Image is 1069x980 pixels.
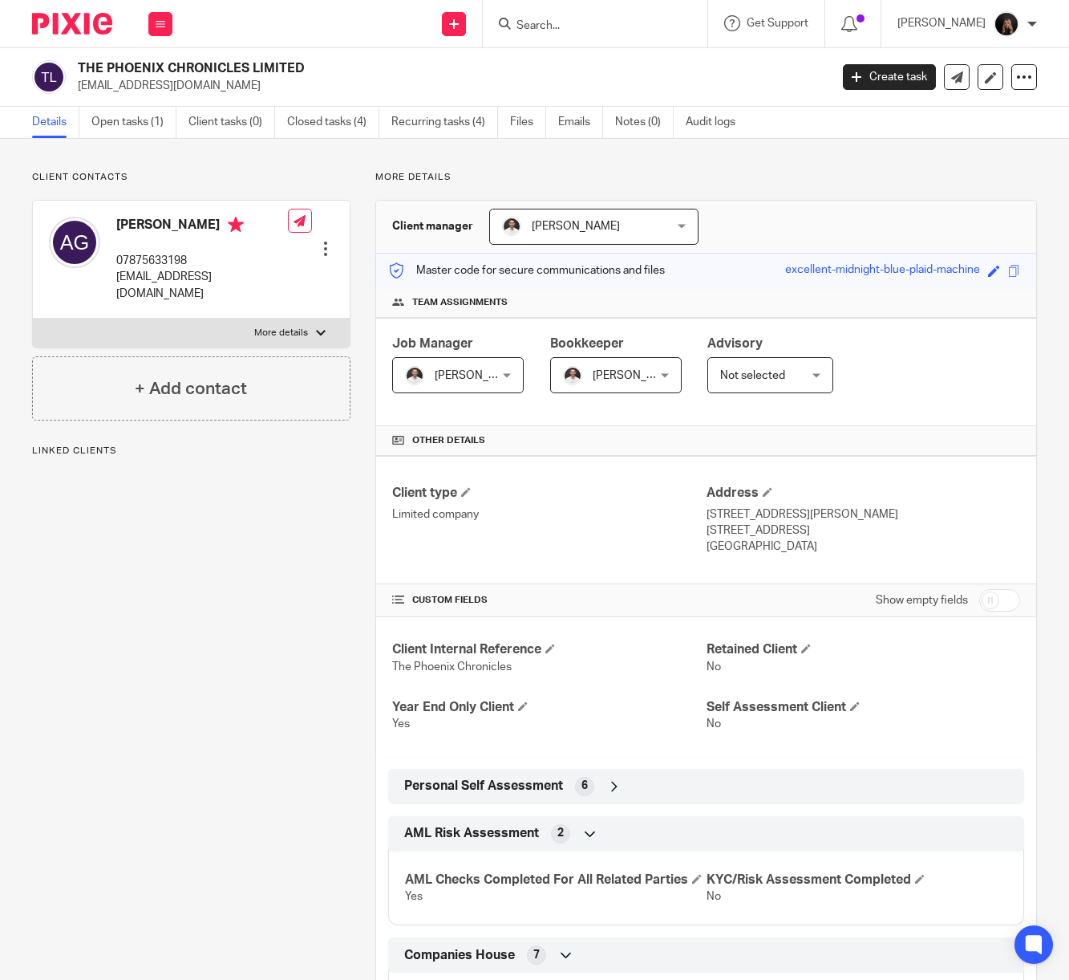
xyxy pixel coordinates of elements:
span: [PERSON_NAME] [532,221,620,232]
img: svg%3E [49,217,100,268]
p: Linked clients [32,445,350,457]
img: dom%20slack.jpg [405,366,424,385]
span: No [707,891,721,902]
p: More details [375,171,1037,184]
h4: Retained Client [707,641,1020,658]
span: [PERSON_NAME] [593,370,681,381]
h4: Client Internal Reference [392,641,706,658]
p: [GEOGRAPHIC_DATA] [707,539,1020,555]
h4: CUSTOM FIELDS [392,594,706,607]
span: 2 [557,825,564,841]
img: dom%20slack.jpg [502,217,521,236]
a: Recurring tasks (4) [391,107,498,138]
h4: [PERSON_NAME] [116,217,288,237]
span: AML Risk Assessment [404,825,539,842]
a: Audit logs [686,107,747,138]
p: [STREET_ADDRESS] [707,523,1020,539]
p: [EMAIL_ADDRESS][DOMAIN_NAME] [116,269,288,302]
img: svg%3E [32,60,66,94]
span: Not selected [720,370,785,381]
p: 07875633198 [116,253,288,269]
span: The Phoenix Chronicles [392,661,512,673]
span: Job Manager [392,337,473,350]
h4: Self Assessment Client [707,699,1020,716]
h3: Client manager [392,218,473,234]
span: Companies House [404,947,515,964]
span: Personal Self Assessment [404,778,563,795]
p: Master code for secure communications and files [388,262,665,279]
div: excellent-midnight-blue-plaid-machine [785,262,980,280]
span: 7 [533,947,540,963]
span: Yes [405,891,423,902]
h4: KYC/Risk Assessment Completed [707,872,1007,889]
span: Team assignments [412,296,508,309]
h4: Address [707,485,1020,502]
a: Notes (0) [615,107,674,138]
input: Search [515,19,659,34]
span: No [707,661,721,673]
a: Files [510,107,546,138]
span: Other details [412,434,485,447]
p: [EMAIL_ADDRESS][DOMAIN_NAME] [78,78,819,94]
a: Open tasks (1) [91,107,176,138]
span: No [707,718,721,730]
h4: + Add contact [135,376,247,401]
span: Advisory [707,337,763,350]
img: 455A9867.jpg [994,11,1019,37]
p: Limited company [392,506,706,523]
a: Closed tasks (4) [287,107,379,138]
p: Client contacts [32,171,350,184]
img: Pixie [32,13,112,35]
a: Emails [558,107,603,138]
h4: AML Checks Completed For All Related Parties [405,872,706,889]
a: Create task [843,64,936,90]
h4: Year End Only Client [392,699,706,716]
span: [PERSON_NAME] [435,370,523,381]
h4: Client type [392,485,706,502]
p: [PERSON_NAME] [897,15,986,31]
a: Details [32,107,79,138]
span: Get Support [747,18,808,29]
span: Yes [392,718,410,730]
h2: THE PHOENIX CHRONICLES LIMITED [78,60,670,77]
span: Bookkeeper [550,337,624,350]
p: More details [254,327,308,340]
a: Client tasks (0) [188,107,275,138]
i: Primary [228,217,244,233]
p: [STREET_ADDRESS][PERSON_NAME] [707,506,1020,523]
label: Show empty fields [876,592,968,608]
span: 6 [581,778,588,794]
img: dom%20slack.jpg [563,366,582,385]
